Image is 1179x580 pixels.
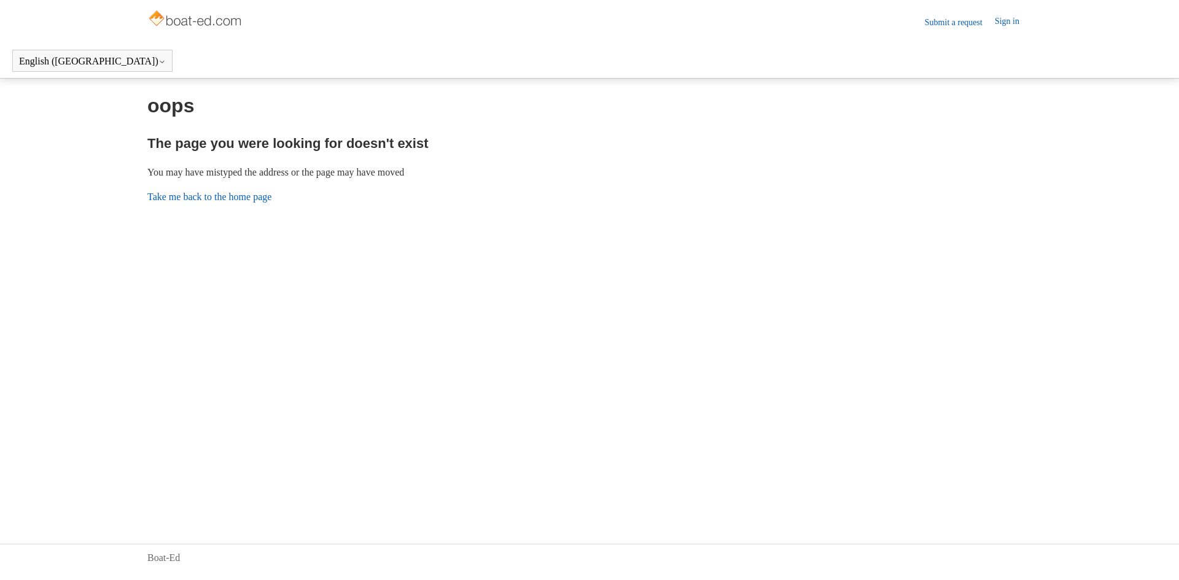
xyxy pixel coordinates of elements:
[925,16,995,29] a: Submit a request
[147,7,245,32] img: Boat-Ed Help Center home page
[995,15,1032,29] a: Sign in
[147,165,1032,180] p: You may have mistyped the address or the page may have moved
[147,551,180,565] a: Boat-Ed
[147,191,271,202] a: Take me back to the home page
[147,133,1032,153] h2: The page you were looking for doesn't exist
[147,91,1032,120] h1: oops
[19,56,166,67] button: English ([GEOGRAPHIC_DATA])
